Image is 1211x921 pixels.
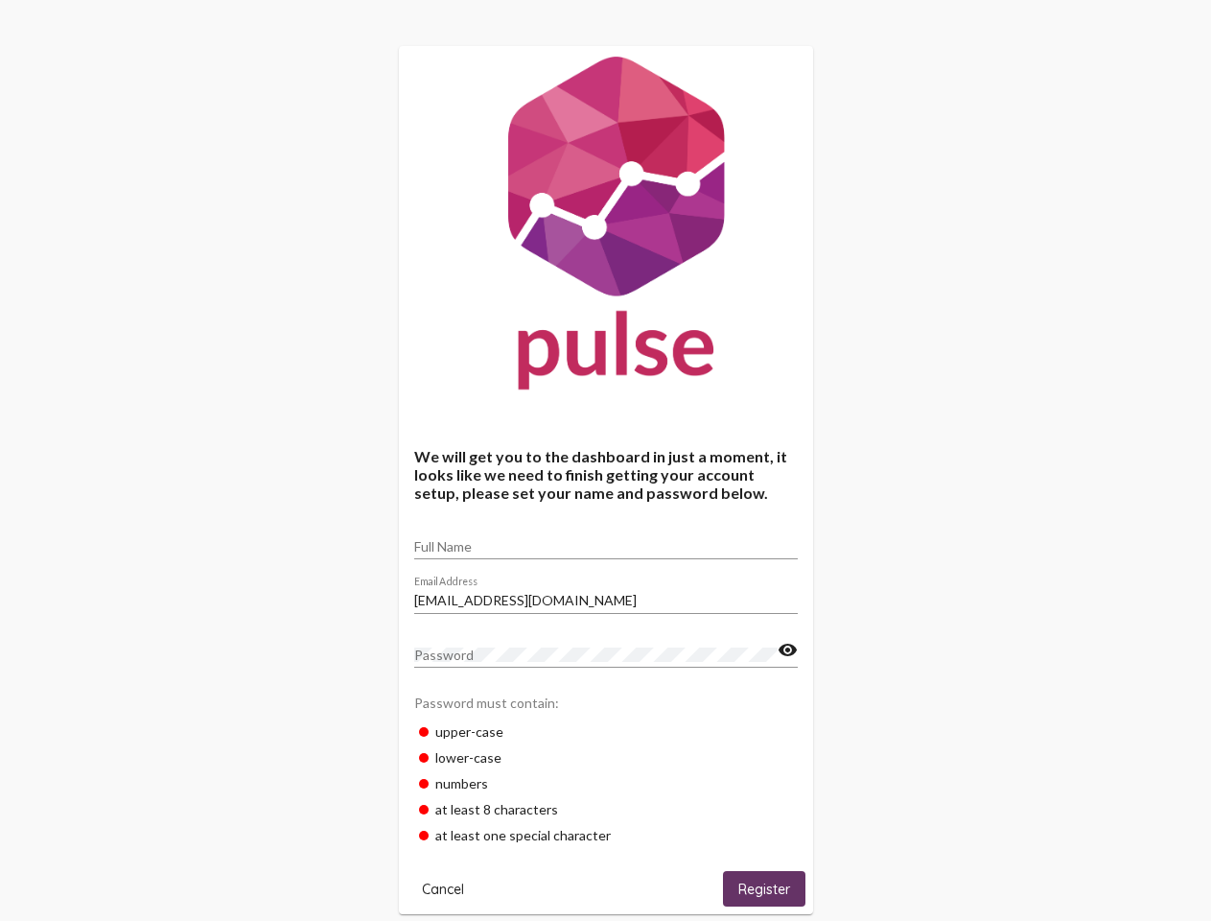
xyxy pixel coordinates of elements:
[778,639,798,662] mat-icon: visibility
[414,796,798,822] div: at least 8 characters
[399,46,813,409] img: Pulse For Good Logo
[414,770,798,796] div: numbers
[414,744,798,770] div: lower-case
[414,822,798,848] div: at least one special character
[414,447,798,502] h4: We will get you to the dashboard in just a moment, it looks like we need to finish getting your a...
[414,685,798,719] div: Password must contain:
[422,881,464,898] span: Cancel
[414,719,798,744] div: upper-case
[723,871,805,907] button: Register
[738,881,790,898] span: Register
[407,871,479,907] button: Cancel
